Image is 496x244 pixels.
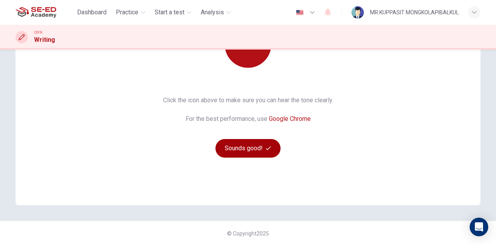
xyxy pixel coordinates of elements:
[15,5,74,20] a: SE-ED Academy logo
[470,218,488,236] div: Open Intercom Messenger
[34,35,55,45] h1: Writing
[152,5,195,19] button: Start a test
[215,139,281,158] button: Sounds good!
[155,8,184,17] span: Start a test
[351,6,364,19] img: Profile picture
[116,8,138,17] span: Practice
[74,5,110,19] button: Dashboard
[34,30,42,35] span: CEFR
[15,5,56,20] img: SE-ED Academy logo
[77,8,107,17] span: Dashboard
[198,5,234,19] button: Analysis
[227,230,269,237] span: © Copyright 2025
[201,8,224,17] span: Analysis
[269,115,311,122] a: Google Chrome
[295,10,305,15] img: en
[163,96,333,105] h6: Click the icon above to make sure you can hear the tone clearly.
[186,114,311,124] h6: For the best performance, use
[113,5,148,19] button: Practice
[370,8,459,17] div: MR.KUPPASIT MONGKOLAPIBALKUL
